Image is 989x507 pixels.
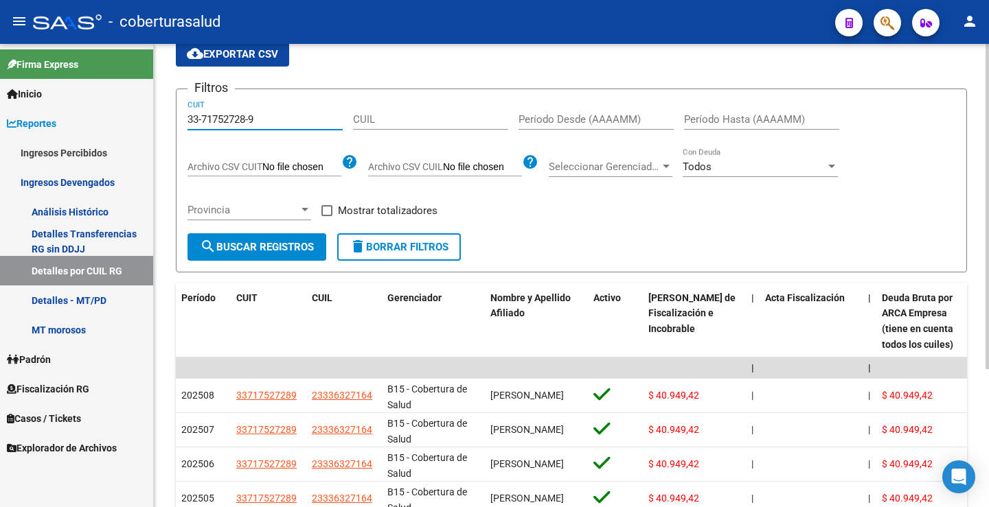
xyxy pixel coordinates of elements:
span: 33717527289 [236,424,297,435]
span: $ 40.949,42 [648,493,699,504]
button: Exportar CSV [176,42,289,67]
span: 33717527289 [236,493,297,504]
span: Buscar Registros [200,241,314,253]
span: Mostrar totalizadores [338,202,437,219]
span: B15 - Cobertura de Salud [387,384,467,410]
datatable-header-cell: CUIL [306,283,382,359]
span: $ 40.949,42 [882,493,933,504]
span: Provincia [187,204,299,216]
button: Borrar Filtros [337,233,461,261]
span: Seleccionar Gerenciador [549,161,660,173]
span: $ 40.949,42 [648,390,699,401]
span: $ 40.949,42 [882,424,933,435]
span: | [751,458,753,469]
span: [PERSON_NAME] de Fiscalización e Incobrable [648,292,736,335]
mat-icon: help [522,154,538,170]
datatable-header-cell: Período [176,283,231,359]
span: CUIL [312,292,332,303]
span: 23336327164 [312,493,372,504]
mat-icon: person [962,13,978,30]
span: Archivo CSV CUIL [368,161,443,172]
span: B15 - Cobertura de Salud [387,418,467,445]
span: 23336327164 [312,424,372,435]
button: Buscar Registros [187,233,326,261]
span: Firma Express [7,57,78,72]
span: | [868,362,871,373]
span: Acta Fiscalización [765,292,845,303]
span: [PERSON_NAME] [490,493,564,504]
span: 202508 [181,390,214,401]
span: | [868,390,870,401]
datatable-header-cell: Nombre y Apellido Afiliado [485,283,588,359]
span: Activo [593,292,621,303]
datatable-header-cell: | [863,283,876,359]
span: Gerenciador [387,292,442,303]
span: | [751,390,753,401]
span: B15 - Cobertura de Salud [387,452,467,479]
span: [PERSON_NAME] [490,458,564,469]
span: $ 40.949,42 [648,458,699,469]
input: Archivo CSV CUIL [443,161,522,174]
span: 202505 [181,493,214,504]
span: 23336327164 [312,390,372,401]
datatable-header-cell: Activo [588,283,643,359]
span: | [868,424,870,435]
span: 202506 [181,458,214,469]
mat-icon: help [341,154,358,170]
span: 23336327164 [312,458,372,469]
span: | [868,493,870,504]
span: Todos [683,161,712,173]
span: $ 40.949,42 [648,424,699,435]
span: | [751,493,753,504]
span: [PERSON_NAME] [490,390,564,401]
span: Padrón [7,352,51,367]
span: Explorador de Archivos [7,440,117,456]
span: 33717527289 [236,390,297,401]
input: Archivo CSV CUIT [262,161,341,174]
datatable-header-cell: Deuda Bruta Neto de Fiscalización e Incobrable [643,283,746,359]
div: Open Intercom Messenger [942,460,975,493]
span: Fiscalización RG [7,381,89,397]
span: $ 40.949,42 [882,390,933,401]
datatable-header-cell: | [746,283,760,359]
span: CUIT [236,292,258,303]
span: Casos / Tickets [7,411,81,426]
span: Deuda Bruta por ARCA Empresa (tiene en cuenta todos los cuiles) [882,292,953,350]
span: Inicio [7,86,42,102]
mat-icon: search [200,238,216,255]
span: | [868,292,871,303]
span: 33717527289 [236,458,297,469]
span: [PERSON_NAME] [490,424,564,435]
datatable-header-cell: CUIT [231,283,306,359]
mat-icon: delete [350,238,366,255]
span: | [751,362,754,373]
span: Período [181,292,216,303]
span: $ 40.949,42 [882,458,933,469]
span: 202507 [181,424,214,435]
span: Exportar CSV [187,48,278,60]
mat-icon: cloud_download [187,45,203,62]
span: Borrar Filtros [350,241,448,253]
span: Reportes [7,116,56,131]
mat-icon: menu [11,13,27,30]
h3: Filtros [187,78,235,97]
datatable-header-cell: Gerenciador [382,283,485,359]
span: Archivo CSV CUIT [187,161,262,172]
span: Nombre y Apellido Afiliado [490,292,571,319]
span: | [751,292,754,303]
datatable-header-cell: Acta Fiscalización [760,283,863,359]
span: - coberturasalud [109,7,220,37]
span: | [751,424,753,435]
span: | [868,458,870,469]
datatable-header-cell: Deuda Bruta por ARCA Empresa (tiene en cuenta todos los cuiles) [876,283,979,359]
